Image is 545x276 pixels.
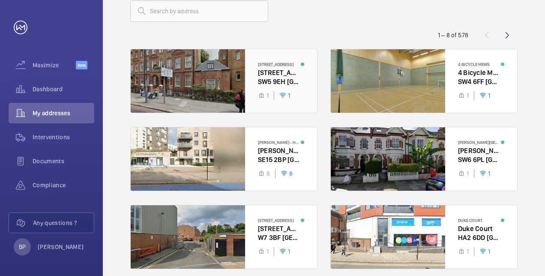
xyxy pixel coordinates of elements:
[33,219,94,227] span: Any questions ?
[33,85,94,93] span: Dashboard
[19,243,26,251] p: BP
[33,61,76,69] span: Maximize
[38,243,84,251] p: [PERSON_NAME]
[438,31,468,39] div: 1 – 8 of 578
[33,157,94,165] span: Documents
[33,109,94,117] span: My addresses
[76,61,87,69] span: Beta
[33,133,94,141] span: Interventions
[33,181,94,189] span: Compliance
[130,0,268,22] input: Search by address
